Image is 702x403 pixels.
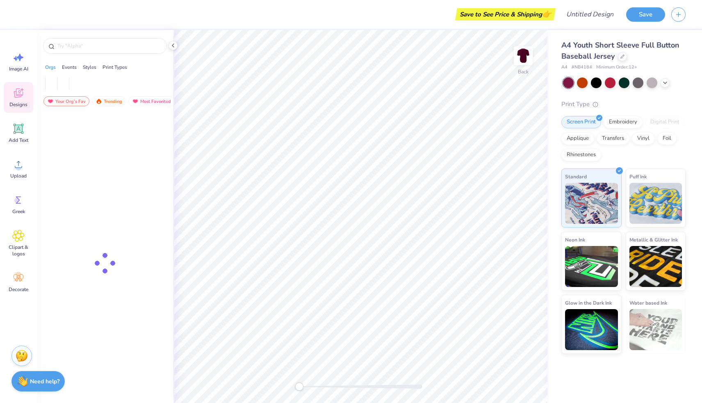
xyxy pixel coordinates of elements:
[632,132,655,145] div: Vinyl
[565,298,612,307] span: Glow in the Dark Ink
[10,173,27,179] span: Upload
[572,64,592,71] span: # NB4184
[45,64,56,71] div: Orgs
[515,48,531,64] img: Back
[518,68,529,75] div: Back
[103,64,127,71] div: Print Types
[561,116,601,128] div: Screen Print
[560,6,620,23] input: Untitled Design
[457,8,554,20] div: Save to See Price & Shipping
[132,98,139,104] img: most_fav.gif
[30,378,59,385] strong: Need help?
[561,132,594,145] div: Applique
[565,235,585,244] span: Neon Ink
[295,383,303,391] div: Accessibility label
[561,40,679,61] span: A4 Youth Short Sleeve Full Button Baseball Jersey
[561,149,601,161] div: Rhinestones
[645,116,685,128] div: Digital Print
[657,132,677,145] div: Foil
[542,9,551,19] span: 👉
[565,172,587,181] span: Standard
[561,100,686,109] div: Print Type
[9,137,28,143] span: Add Text
[43,96,89,106] div: Your Org's Fav
[604,116,643,128] div: Embroidery
[57,42,162,50] input: Try "Alpha"
[5,244,32,257] span: Clipart & logos
[92,96,126,106] div: Trending
[47,98,54,104] img: most_fav.gif
[83,64,96,71] div: Styles
[596,64,637,71] span: Minimum Order: 12 +
[62,64,77,71] div: Events
[12,208,25,215] span: Greek
[629,172,647,181] span: Puff Ink
[629,235,678,244] span: Metallic & Glitter Ink
[96,98,102,104] img: trending.gif
[629,298,667,307] span: Water based Ink
[597,132,629,145] div: Transfers
[565,309,618,350] img: Glow in the Dark Ink
[629,246,682,287] img: Metallic & Glitter Ink
[9,101,27,108] span: Designs
[626,7,665,22] button: Save
[9,66,28,72] span: Image AI
[565,183,618,224] img: Standard
[128,96,175,106] div: Most Favorited
[9,286,28,293] span: Decorate
[561,64,568,71] span: A4
[565,246,618,287] img: Neon Ink
[629,309,682,350] img: Water based Ink
[629,183,682,224] img: Puff Ink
